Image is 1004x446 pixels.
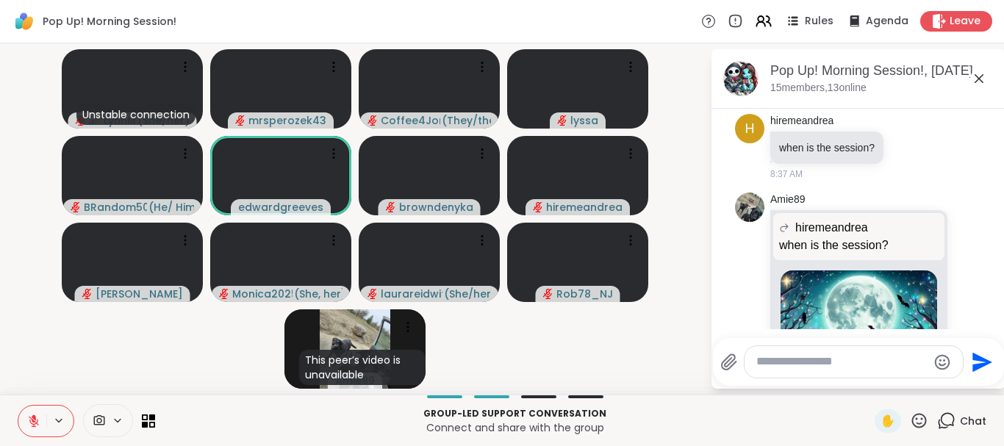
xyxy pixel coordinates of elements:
span: hiremeandrea [546,200,623,215]
a: hiremeandrea [770,114,833,129]
img: Pop Up! Morning Session!, Oct 10 [723,61,759,96]
span: h [745,119,755,139]
span: mrsperozek43 [248,113,326,128]
span: [PERSON_NAME] [96,287,183,301]
button: Emoji picker [933,353,951,371]
p: Connect and share with the group [164,420,866,435]
p: when is the session? [779,140,875,155]
span: Rob78_NJ [556,287,613,301]
a: Amie89 [770,193,805,207]
p: 15 members, 13 online [770,81,867,96]
span: Agenda [866,14,908,29]
span: audio-muted [543,289,553,299]
span: audio-muted [76,115,86,126]
img: ShareWell Logomark [12,9,37,34]
span: BRandom502 [84,200,147,215]
span: ( He/ Him ) [148,200,194,215]
span: audio-muted [71,202,81,212]
div: This peer’s video is unavailable [299,350,426,385]
span: ( She/her ) [444,287,491,301]
span: Rules [805,14,833,29]
span: Leave [950,14,980,29]
span: edwardgreeves [238,200,323,215]
p: when is the session? [779,237,939,254]
span: laurareidwitt [381,287,442,301]
span: Pop Up! Morning Session! [43,14,176,29]
span: ✋ [881,412,895,430]
span: audio-muted [82,289,93,299]
span: Monica2025 [232,287,293,301]
span: audio-muted [533,202,543,212]
span: audio-muted [367,115,378,126]
span: audio-muted [367,289,378,299]
span: audio-muted [386,202,396,212]
span: 8:37 AM [770,168,803,181]
span: hiremeandrea [795,219,868,237]
textarea: Type your message [756,354,928,370]
span: browndenyka [399,200,473,215]
span: audio-muted [557,115,567,126]
div: Pop Up! Morning Session!, [DATE] [770,62,994,80]
span: lyssa [570,113,598,128]
span: Chat [960,414,986,428]
span: audio-muted [219,289,229,299]
div: Unstable connection [76,104,196,125]
span: Coffee4Jordan [381,113,440,128]
span: ( They/them ) [442,113,491,128]
img: Amie89 [320,309,390,389]
span: audio-muted [235,115,245,126]
img: https://sharewell-space-live.sfo3.digitaloceanspaces.com/user-generated/c3bd44a5-f966-4702-9748-c... [735,193,764,222]
p: Group-led support conversation [164,407,866,420]
span: ( She, her ) [294,287,343,301]
button: Send [964,345,997,378]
